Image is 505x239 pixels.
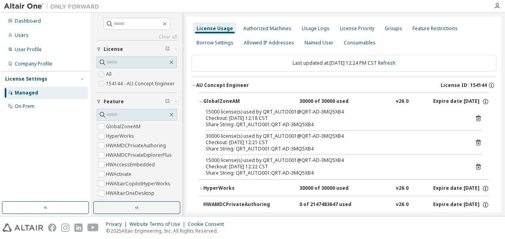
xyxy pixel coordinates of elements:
[433,98,489,105] div: Expire date: [DATE]
[191,55,496,71] div: Last updated at: [DATE] 12:24 PM CST
[106,122,142,131] label: GlobalZoneAM
[206,121,463,128] div: Share String: QRT_AUTO001:QRT-AD-3MQ5XB4
[15,90,38,96] div: Managed
[302,25,330,32] div: Usage Logs
[106,170,133,179] label: HWActivate
[206,139,463,146] div: Checkout: [DATE] 12:21 CST
[206,170,463,176] div: Share String: QRT_AUTO001:QRT-AD-3MQ5XB4
[206,133,463,139] div: 30000 license(s) used by QRT_AUTO001@QRT-AD-3MQ5XB4
[197,40,233,46] div: Borrow Settings
[87,224,99,232] img: youtube.svg
[15,46,42,53] div: User Profile
[96,93,177,110] button: Feature
[199,180,489,197] button: HyperWorks30000 of 30000 usedv26.0Expire date:[DATE]
[412,25,458,32] div: Feature Restrictions
[104,98,124,105] span: Feature
[344,40,376,46] div: Consumables
[106,198,171,208] label: HWAltairOneEnterpriseUser
[106,150,173,160] label: HWAMDCPrivateExplorerPlus
[433,185,489,192] div: Expire date: [DATE]
[106,189,156,198] label: HWAltairOneDesktop
[106,160,156,170] label: HWAccessEmbedded
[4,2,103,10] img: Altair One
[48,224,56,232] img: facebook.svg
[196,82,249,89] div: AU Concept Engineer
[191,77,496,94] button: AU Concept EngineerLicense ID: 154144
[5,76,47,82] div: License Settings
[206,146,463,152] div: Share String: QRT_AUTO001:QRT-AD-3MQ5XB4
[199,93,489,110] button: GlobalZoneAM30000 of 30000 usedv26.0Expire date:[DATE]
[385,25,402,32] div: Groups
[244,40,294,46] div: Allowed IP Addresses
[15,32,29,39] div: Users
[206,115,463,121] div: Checkout: [DATE] 12:18 CST
[106,141,168,150] label: HWAMDCPrivateAuthoring
[203,98,275,105] div: GlobalZoneAM
[396,201,409,208] div: v26.0
[206,109,463,115] div: 15000 license(s) used by QRT_AUTO001@QRT-AD-3MQ5XB4
[243,25,291,32] div: Authorized Machines
[96,40,177,58] button: License
[299,98,371,105] div: 30000 of 30000 used
[165,98,170,105] span: Clear filter
[129,221,188,227] div: Website Terms of Use
[15,61,52,67] div: Company Profile
[106,227,229,234] p: © 2025 Altair Engineering, Inc. All Rights Reserved.
[396,98,409,105] div: v26.0
[106,221,129,227] div: Privacy
[104,46,123,52] span: License
[396,185,409,192] div: v26.0
[2,224,43,232] img: altair_logo.svg
[15,103,35,110] div: On Prem
[188,221,229,227] div: Cookie Consent
[74,224,83,232] img: linkedin.svg
[106,131,136,141] label: HyperWorks
[305,40,333,46] div: Named User
[15,18,41,24] div: Dashboard
[299,201,371,208] div: 0 of 2147483647 used
[61,224,69,232] img: instagram.svg
[197,25,233,32] div: License Usage
[206,164,463,170] div: Checkout: [DATE] 12:22 CST
[96,34,177,40] a: Clear all
[378,60,395,66] a: Refresh
[106,69,113,79] label: All
[441,82,487,89] span: License ID: 154144
[165,46,170,52] span: Clear filter
[106,79,176,89] label: 154144 - AU Concept Engineer
[206,157,463,164] div: 15000 license(s) used by QRT_AUTO001@QRT-AD-3MQ5XB4
[203,196,489,214] button: HWAMDCPrivateAuthoring0 of 2147483647 usedv26.0Expire date:[DATE]
[299,185,371,192] div: 30000 of 30000 used
[340,25,374,32] div: License Priority
[203,185,275,192] div: HyperWorks
[203,201,275,208] div: HWAMDCPrivateAuthoring
[433,201,489,208] div: Expire date: [DATE]
[106,179,172,189] label: HWAltairCopilotHyperWorks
